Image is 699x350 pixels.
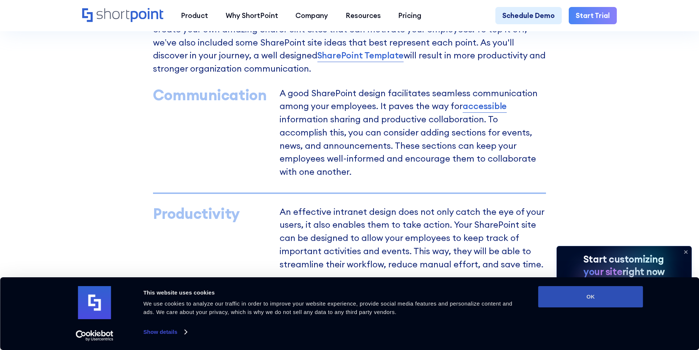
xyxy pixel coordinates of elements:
p: An effective intranet design does not only catch the eye of your users, it also enables them to t... [280,208,546,271]
a: Schedule Demo [495,7,562,25]
div: Why ShortPoint [226,10,278,21]
a: Home [82,8,163,23]
div: Pricing [398,10,421,21]
a: Why ShortPoint [217,7,287,25]
a: Resources [337,7,390,25]
div: Communication [153,87,270,104]
div: Company [295,10,328,21]
div: This website uses cookies [143,288,522,297]
a: Usercentrics Cookiebot - opens in a new window [62,330,127,341]
p: A good SharePoint design facilitates seamless communication among your employees. It paves the wa... [280,89,546,178]
button: OK [538,286,643,307]
a: Company [287,7,337,25]
a: Pricing [390,7,430,25]
div: Productivity [153,205,270,223]
div: Resources [346,10,381,21]
a: Product [172,7,217,25]
span: SharePoint Template [317,49,404,62]
a: Start Trial [569,7,617,25]
a: accessible [463,100,507,113]
a: Show details [143,326,187,338]
span: We use cookies to analyze our traffic in order to improve your website experience, provide social... [143,300,513,315]
img: logo [78,286,111,319]
div: Product [181,10,208,21]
